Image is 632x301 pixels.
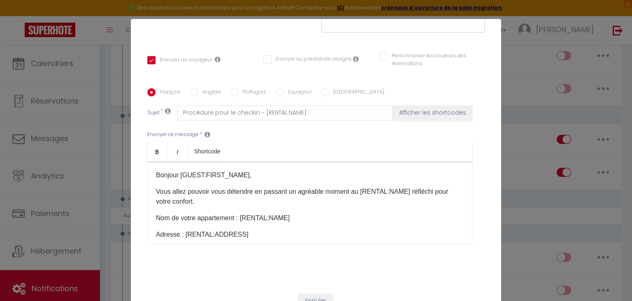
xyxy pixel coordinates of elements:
[198,88,221,97] label: Anglais
[165,108,171,114] i: Subject
[147,162,472,244] div: ​
[147,109,160,118] label: Sujet
[147,141,167,161] a: Bold
[156,88,181,97] label: Français
[7,3,31,28] button: Ouvrir le widget de chat LiveChat
[156,187,464,207] p: Vous allez pouvoir vous détendre en passant un agréable moment au [RENTAL:NAME]​ réfléchi pour vo...
[156,230,464,240] p: Adresse : [RENTAL:ADDRESS]​​
[215,56,221,63] i: Envoyer au voyageur
[284,88,311,97] label: Espagnol
[156,213,464,223] p: Nom de votre appartement : [RENTAL:NAME]
[204,131,210,138] i: Message
[393,106,472,120] button: Afficher les shortcodes
[329,88,384,97] label: [GEOGRAPHIC_DATA]
[353,56,359,62] i: Envoyer au prestataire si il est assigné
[156,170,464,180] p: Bonjour [GUEST:FIRST_NAME],
[167,141,188,161] a: Italic
[239,88,266,97] label: Portugais
[188,141,227,161] a: Shortcode
[147,131,198,139] label: Envoyer ce message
